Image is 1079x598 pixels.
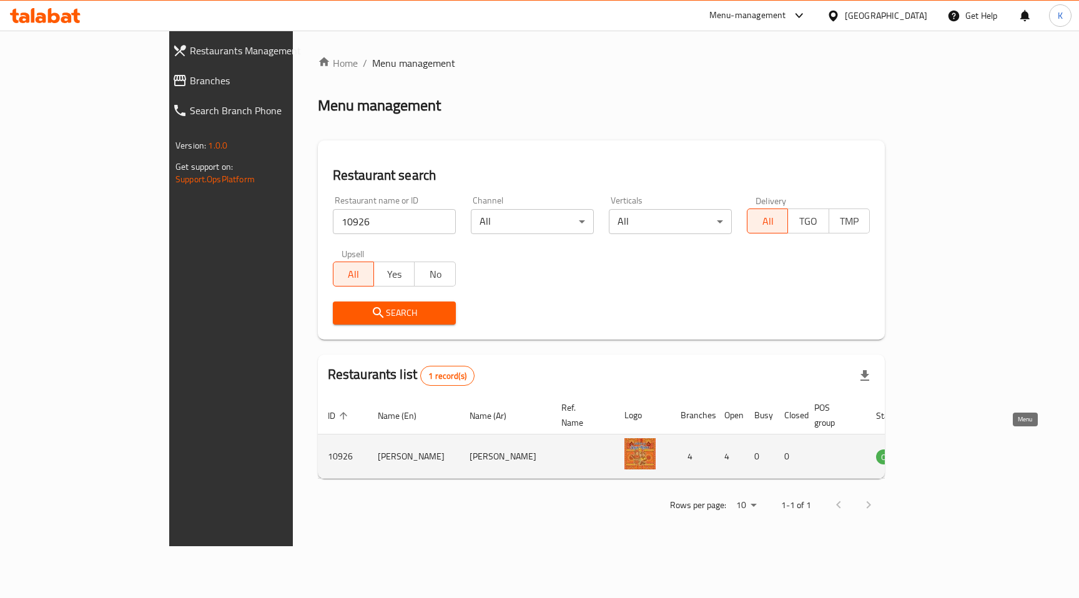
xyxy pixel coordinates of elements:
[162,36,350,66] a: Restaurants Management
[714,434,744,479] td: 4
[756,196,787,205] label: Delivery
[420,265,450,283] span: No
[787,208,829,233] button: TGO
[328,365,475,386] h2: Restaurants list
[318,396,975,479] table: enhanced table
[190,103,340,118] span: Search Branch Phone
[747,208,788,233] button: All
[845,9,927,22] div: [GEOGRAPHIC_DATA]
[338,265,369,283] span: All
[175,137,206,154] span: Version:
[744,434,774,479] td: 0
[373,262,415,287] button: Yes
[343,305,446,321] span: Search
[372,56,455,71] span: Menu management
[421,370,474,382] span: 1 record(s)
[876,408,917,423] span: Status
[333,166,870,185] h2: Restaurant search
[414,262,455,287] button: No
[328,408,352,423] span: ID
[460,434,551,479] td: [PERSON_NAME]
[175,171,255,187] a: Support.OpsPlatform
[714,396,744,434] th: Open
[162,96,350,125] a: Search Branch Phone
[814,400,851,430] span: POS group
[670,498,726,513] p: Rows per page:
[363,56,367,71] li: /
[671,434,714,479] td: 4
[318,56,885,71] nav: breadcrumb
[190,43,340,58] span: Restaurants Management
[561,400,599,430] span: Ref. Name
[368,434,460,479] td: [PERSON_NAME]
[774,396,804,434] th: Closed
[471,209,594,234] div: All
[624,438,656,469] img: Sagar Ratna
[793,212,824,230] span: TGO
[834,212,865,230] span: TMP
[190,73,340,88] span: Branches
[208,137,227,154] span: 1.0.0
[829,208,870,233] button: TMP
[774,434,804,479] td: 0
[342,249,365,258] label: Upsell
[744,396,774,434] th: Busy
[609,209,732,234] div: All
[781,498,811,513] p: 1-1 of 1
[162,66,350,96] a: Branches
[378,408,433,423] span: Name (En)
[1058,9,1063,22] span: K
[333,209,456,234] input: Search for restaurant name or ID..
[318,96,441,115] h2: Menu management
[876,450,907,464] span: OPEN
[379,265,410,283] span: Yes
[333,301,456,325] button: Search
[333,262,374,287] button: All
[470,408,523,423] span: Name (Ar)
[731,496,761,515] div: Rows per page:
[175,159,233,175] span: Get support on:
[671,396,714,434] th: Branches
[614,396,671,434] th: Logo
[420,366,475,386] div: Total records count
[709,8,786,23] div: Menu-management
[850,361,880,391] div: Export file
[752,212,783,230] span: All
